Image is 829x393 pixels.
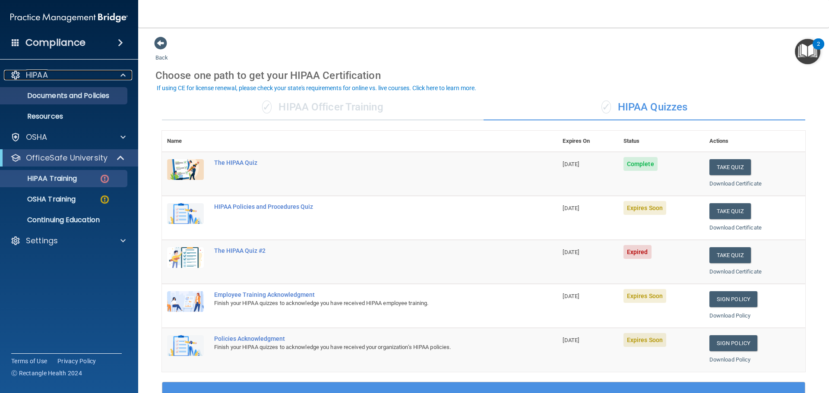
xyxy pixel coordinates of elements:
div: HIPAA Policies and Procedures Quiz [214,203,514,210]
button: Take Quiz [709,247,751,263]
a: HIPAA [10,70,126,80]
span: Complete [623,157,658,171]
button: If using CE for license renewal, please check your state's requirements for online vs. live cours... [155,84,478,92]
img: danger-circle.6113f641.png [99,173,110,184]
p: OfficeSafe University [26,153,108,163]
th: Expires On [557,131,618,152]
p: Settings [26,236,58,246]
button: Take Quiz [709,203,751,219]
span: [DATE] [563,337,579,343]
p: HIPAA Training [6,174,77,183]
th: Actions [704,131,805,152]
div: HIPAA Officer Training [162,94,484,120]
div: The HIPAA Quiz #2 [214,247,514,254]
span: [DATE] [563,249,579,255]
span: [DATE] [563,293,579,299]
span: Expires Soon [623,289,666,303]
a: Download Certificate [709,180,762,187]
th: Status [618,131,704,152]
a: Privacy Policy [57,357,96,365]
img: PMB logo [10,9,128,26]
p: OSHA [26,132,47,142]
div: Finish your HIPAA quizzes to acknowledge you have received your organization’s HIPAA policies. [214,342,514,352]
a: OfficeSafe University [10,153,125,163]
div: The HIPAA Quiz [214,159,514,166]
a: Back [155,44,168,61]
span: Expired [623,245,652,259]
a: Sign Policy [709,335,757,351]
p: HIPAA [26,70,48,80]
div: If using CE for license renewal, please check your state's requirements for online vs. live cours... [157,85,476,91]
th: Name [162,131,209,152]
span: ✓ [262,101,272,113]
p: Continuing Education [6,216,123,224]
span: ✓ [601,101,611,113]
span: [DATE] [563,205,579,211]
span: Expires Soon [623,201,666,215]
a: OSHA [10,132,126,142]
span: Ⓒ Rectangle Health 2024 [11,369,82,377]
span: Expires Soon [623,333,666,347]
div: Policies Acknowledgment [214,335,514,342]
a: Download Certificate [709,224,762,231]
div: Choose one path to get your HIPAA Certification [155,63,812,88]
p: Documents and Policies [6,91,123,100]
h4: Compliance [25,37,85,49]
div: Finish your HIPAA quizzes to acknowledge you have received HIPAA employee training. [214,298,514,308]
a: Download Policy [709,356,751,363]
img: warning-circle.0cc9ac19.png [99,194,110,205]
button: Open Resource Center, 2 new notifications [795,39,820,64]
p: Resources [6,112,123,121]
a: Settings [10,236,126,246]
a: Sign Policy [709,291,757,307]
a: Download Policy [709,312,751,319]
a: Download Certificate [709,268,762,275]
span: [DATE] [563,161,579,167]
a: Terms of Use [11,357,47,365]
button: Take Quiz [709,159,751,175]
div: Employee Training Acknowledgment [214,291,514,298]
div: 2 [817,44,820,55]
p: OSHA Training [6,195,76,204]
div: HIPAA Quizzes [484,94,805,120]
